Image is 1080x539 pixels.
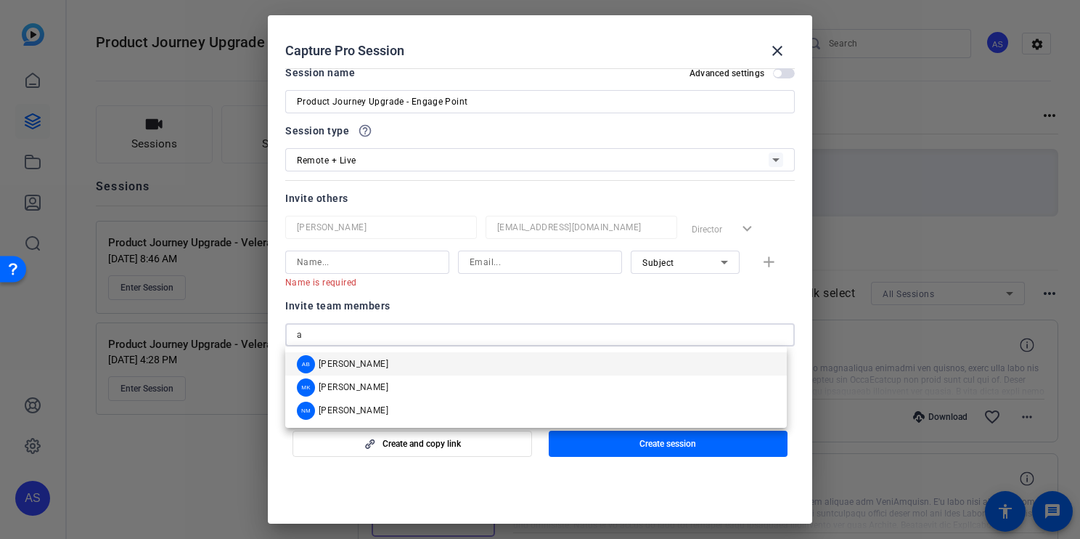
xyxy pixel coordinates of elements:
[285,274,438,290] mat-error: Name is required
[769,42,786,60] mat-icon: close
[297,355,315,373] div: AB
[297,219,465,236] input: Name...
[319,358,388,370] span: [PERSON_NAME]
[382,438,461,450] span: Create and copy link
[297,378,315,397] div: MK
[297,402,315,420] div: NM
[549,431,788,457] button: Create session
[297,326,783,344] input: Add others: Type email or team members name
[292,431,532,457] button: Create and copy link
[642,258,674,268] span: Subject
[297,155,356,166] span: Remote + Live
[297,93,783,110] input: Enter Session Name
[319,381,388,393] span: [PERSON_NAME]
[497,219,666,236] input: Email...
[690,68,764,79] h2: Advanced settings
[285,33,795,68] div: Capture Pro Session
[285,122,349,139] span: Session type
[319,405,388,416] span: [PERSON_NAME]
[639,438,696,450] span: Create session
[297,254,438,271] input: Name...
[358,123,372,138] mat-icon: help_outline
[285,190,795,207] div: Invite others
[285,297,795,315] div: Invite team members
[470,254,610,271] input: Email...
[285,64,355,81] div: Session name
